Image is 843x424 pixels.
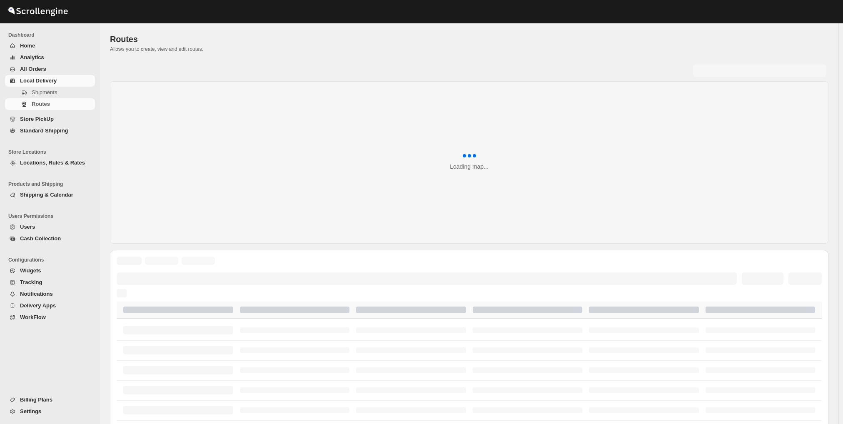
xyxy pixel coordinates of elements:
button: Delivery Apps [5,300,95,312]
span: Delivery Apps [20,302,56,309]
span: Widgets [20,267,41,274]
button: Cash Collection [5,233,95,244]
span: Users Permissions [8,213,96,219]
button: Shipping & Calendar [5,189,95,201]
span: Products and Shipping [8,181,96,187]
button: Tracking [5,277,95,288]
span: Shipping & Calendar [20,192,73,198]
button: Routes [5,98,95,110]
span: Configurations [8,257,96,263]
span: Locations, Rules & Rates [20,160,85,166]
button: Widgets [5,265,95,277]
button: Users [5,221,95,233]
span: Users [20,224,35,230]
button: Analytics [5,52,95,63]
span: Local Delivery [20,77,57,84]
button: WorkFlow [5,312,95,323]
div: Loading map... [450,162,489,171]
span: Shipments [32,89,57,95]
span: Analytics [20,54,44,60]
span: Store PickUp [20,116,54,122]
span: Billing Plans [20,397,52,403]
button: Settings [5,406,95,417]
button: Billing Plans [5,394,95,406]
span: Routes [110,35,138,44]
button: All Orders [5,63,95,75]
span: Notifications [20,291,53,297]
span: Cash Collection [20,235,61,242]
span: All Orders [20,66,46,72]
button: Home [5,40,95,52]
p: Allows you to create, view and edit routes. [110,46,828,52]
button: Shipments [5,87,95,98]
span: Standard Shipping [20,127,68,134]
span: WorkFlow [20,314,46,320]
span: Tracking [20,279,42,285]
span: Routes [32,101,50,107]
span: Home [20,42,35,49]
span: Dashboard [8,32,96,38]
button: Notifications [5,288,95,300]
span: Store Locations [8,149,96,155]
button: Locations, Rules & Rates [5,157,95,169]
span: Settings [20,408,41,414]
